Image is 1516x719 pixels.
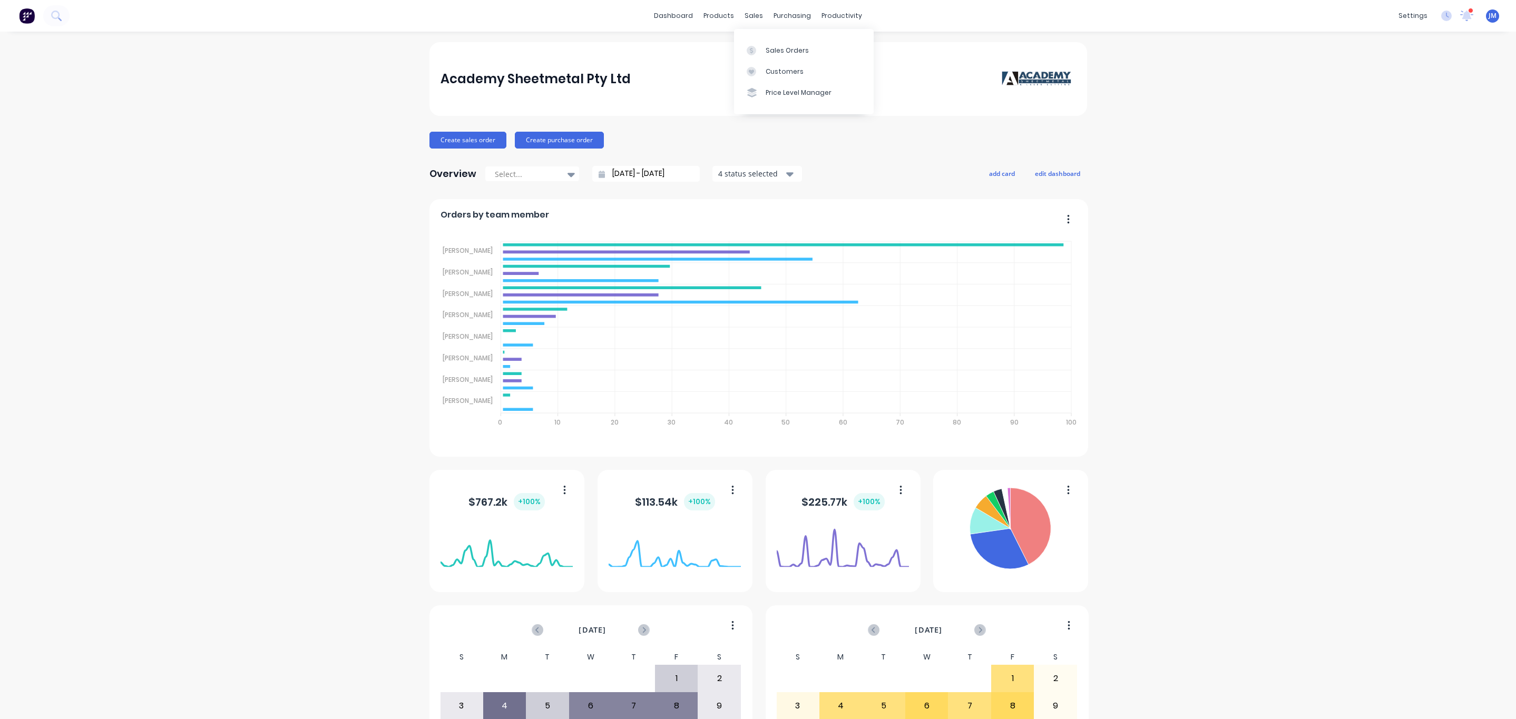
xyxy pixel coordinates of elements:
[484,693,526,719] div: 4
[766,46,809,55] div: Sales Orders
[915,624,942,636] span: [DATE]
[698,8,739,24] div: products
[668,418,676,427] tspan: 30
[896,418,904,427] tspan: 70
[862,649,905,665] div: T
[635,493,715,510] div: $ 113.54k
[698,649,741,665] div: S
[801,493,885,510] div: $ 225.77k
[820,693,862,719] div: 4
[1393,8,1433,24] div: settings
[698,665,740,692] div: 2
[443,310,493,319] tspan: [PERSON_NAME]
[655,649,698,665] div: F
[1034,665,1077,692] div: 2
[440,649,483,665] div: S
[649,8,698,24] a: dashboard
[526,649,569,665] div: T
[443,396,493,405] tspan: [PERSON_NAME]
[816,8,867,24] div: productivity
[612,649,655,665] div: T
[443,268,493,277] tspan: [PERSON_NAME]
[766,88,832,97] div: Price Level Manager
[982,166,1022,180] button: add card
[1028,166,1087,180] button: edit dashboard
[441,68,631,90] div: Academy Sheetmetal Pty Ltd
[854,493,885,510] div: + 100 %
[441,209,549,221] span: Orders by team member
[777,693,819,719] div: 3
[698,693,740,719] div: 9
[1489,11,1497,21] span: JM
[429,163,476,184] div: Overview
[443,246,493,255] tspan: [PERSON_NAME]
[611,418,619,427] tspan: 20
[684,493,715,510] div: + 100 %
[953,418,961,427] tspan: 80
[468,493,545,510] div: $ 767.2k
[570,693,612,719] div: 6
[1034,693,1077,719] div: 9
[734,61,874,82] a: Customers
[554,418,561,427] tspan: 10
[776,649,819,665] div: S
[443,289,493,298] tspan: [PERSON_NAME]
[863,693,905,719] div: 5
[839,418,847,427] tspan: 60
[948,649,991,665] div: T
[1066,418,1077,427] tspan: 100
[768,8,816,24] div: purchasing
[739,8,768,24] div: sales
[992,693,1034,719] div: 8
[483,649,526,665] div: M
[991,649,1034,665] div: F
[579,624,606,636] span: [DATE]
[19,8,35,24] img: Factory
[992,665,1034,692] div: 1
[443,353,493,362] tspan: [PERSON_NAME]
[612,693,654,719] div: 7
[712,166,802,182] button: 4 status selected
[1034,649,1077,665] div: S
[948,693,991,719] div: 7
[718,168,785,179] div: 4 status selected
[656,693,698,719] div: 8
[569,649,612,665] div: W
[906,693,948,719] div: 6
[724,418,733,427] tspan: 40
[656,665,698,692] div: 1
[819,649,863,665] div: M
[443,375,493,384] tspan: [PERSON_NAME]
[441,693,483,719] div: 3
[766,67,804,76] div: Customers
[905,649,948,665] div: W
[734,40,874,61] a: Sales Orders
[1010,418,1019,427] tspan: 90
[498,418,502,427] tspan: 0
[526,693,569,719] div: 5
[429,132,506,149] button: Create sales order
[1002,71,1075,87] img: Academy Sheetmetal Pty Ltd
[443,332,493,341] tspan: [PERSON_NAME]
[514,493,545,510] div: + 100 %
[734,82,874,103] a: Price Level Manager
[781,418,790,427] tspan: 50
[515,132,604,149] button: Create purchase order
